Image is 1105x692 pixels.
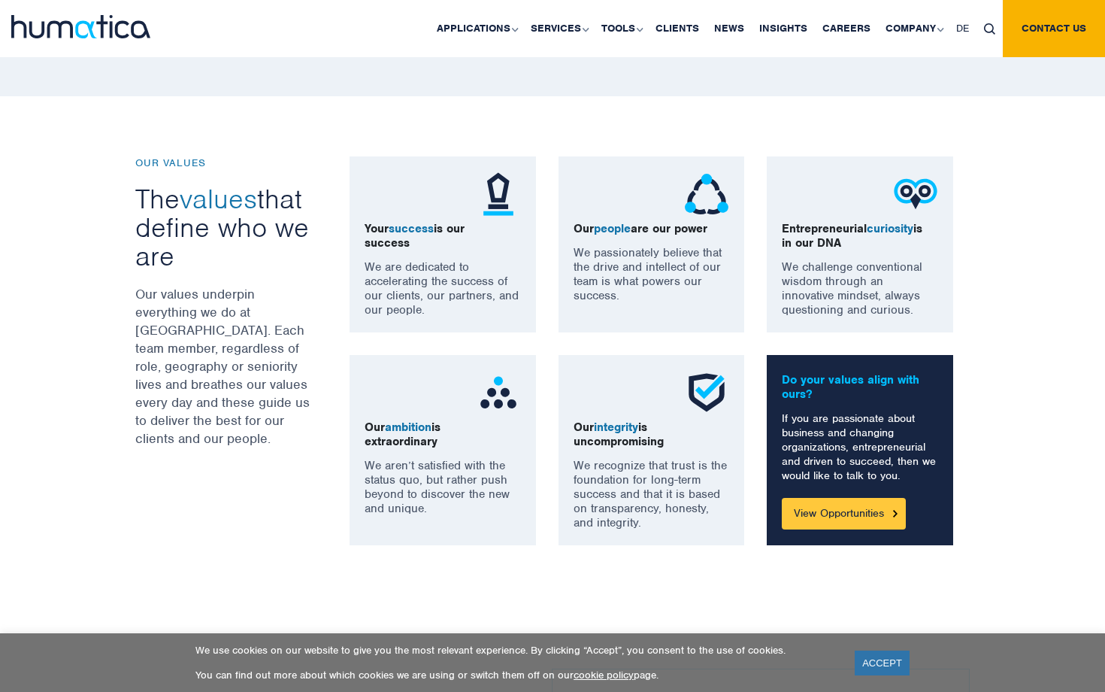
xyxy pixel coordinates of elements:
img: ico [476,171,521,217]
p: You can find out more about which cookies we are using or switch them off on our page. [195,669,836,681]
p: Entrepreneurial is in our DNA [782,222,938,250]
p: Your is our success [365,222,521,250]
a: cookie policy [574,669,634,681]
p: OUR VALUES [135,156,312,169]
p: We passionately believe that the drive and intellect of our team is what powers our success. [574,246,730,303]
p: Our is uncompromising [574,420,730,449]
span: ambition [385,420,431,435]
span: people [594,221,631,236]
span: curiosity [867,221,913,236]
img: Button [893,510,898,517]
a: ACCEPT [855,651,910,675]
h3: The that define who we are [135,184,312,270]
img: ico [893,171,938,217]
a: View Opportunities [782,498,906,530]
img: ico [684,370,729,415]
img: search_icon [984,23,995,35]
p: We use cookies on our website to give you the most relevant experience. By clicking “Accept”, you... [195,644,836,657]
span: success [389,221,434,236]
p: Do your values align with ours? [782,373,938,402]
span: values [180,181,257,216]
img: ico [684,171,729,217]
p: Our values underpin everything we do at [GEOGRAPHIC_DATA]. Each team member, regardless of role, ... [135,285,312,448]
span: integrity [594,420,638,435]
img: logo [11,15,150,38]
p: We aren’t satisfied with the status quo, but rather push beyond to discover the new and unique. [365,459,521,516]
p: We are dedicated to accelerating the success of our clients, our partners, and our people. [365,260,521,317]
img: ico [476,370,521,415]
p: We recognize that trust is the foundation for long-term success and that it is based on transpare... [574,459,730,530]
p: Our is extraordinary [365,420,521,449]
p: Our are our power [574,222,730,236]
span: DE [956,22,969,35]
p: If you are passionate about business and changing organizations, entrepreneurial and driven to su... [782,411,938,483]
p: We challenge conventional wisdom through an innovative mindset, always questioning and curious. [782,260,938,317]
